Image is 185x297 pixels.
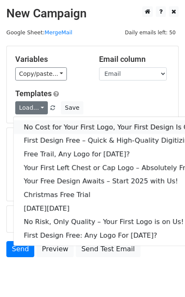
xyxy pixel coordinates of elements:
a: MergeMail [44,29,72,36]
a: Send Test Email [76,241,140,257]
h5: Email column [99,55,170,64]
a: Send [6,241,34,257]
a: Daily emails left: 50 [122,29,179,36]
iframe: Chat Widget [143,256,185,297]
a: Templates [15,89,52,98]
span: Daily emails left: 50 [122,28,179,37]
a: Load... [15,101,48,114]
button: Save [61,101,83,114]
a: Copy/paste... [15,67,67,80]
h2: New Campaign [6,6,179,21]
h5: Variables [15,55,86,64]
small: Google Sheet: [6,29,72,36]
a: Preview [36,241,74,257]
